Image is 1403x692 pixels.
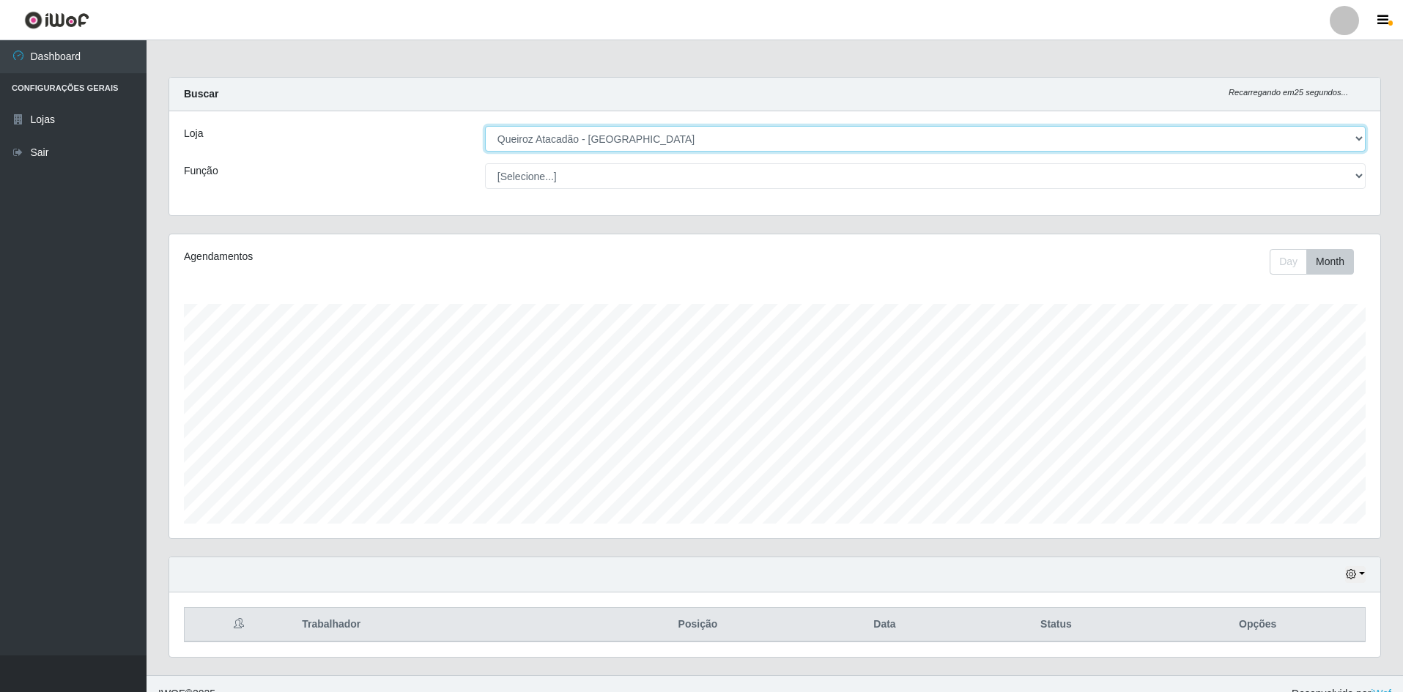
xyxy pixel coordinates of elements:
th: Data [808,608,962,642]
img: CoreUI Logo [24,11,89,29]
th: Status [961,608,1150,642]
div: Toolbar with button groups [1270,249,1366,275]
div: First group [1270,249,1354,275]
label: Função [184,163,218,179]
th: Posição [588,608,807,642]
button: Month [1306,249,1354,275]
th: Opções [1150,608,1365,642]
strong: Buscar [184,88,218,100]
button: Day [1270,249,1307,275]
i: Recarregando em 25 segundos... [1229,88,1348,97]
label: Loja [184,126,203,141]
th: Trabalhador [293,608,588,642]
div: Agendamentos [184,249,664,264]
